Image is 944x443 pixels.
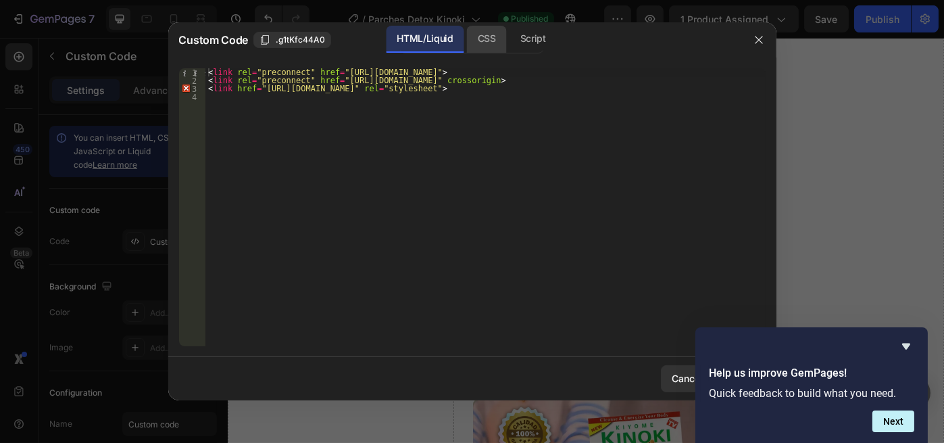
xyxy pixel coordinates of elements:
[179,93,205,101] div: 4
[278,384,534,398] p: Publish the page to see the content.
[709,387,914,400] p: Quick feedback to build what you need.
[661,365,715,392] button: Cancel
[672,371,703,386] div: Cancel
[324,337,487,348] div: 🔥 375 Vendidos - Solo 25 Unidades Disponibles🔥
[324,317,487,337] div: ¡SÍ, QUIERO MIS PARCHES DETOX!
[179,32,248,48] span: Custom Code
[467,26,507,53] div: CSS
[295,354,352,367] div: Custom Code
[709,338,914,432] div: Help us improve GemPages!
[276,34,325,46] span: .g1tKfc44A0
[253,32,331,48] button: .g1tKfc44A0
[872,411,914,432] button: Next question
[179,85,205,93] div: 3
[179,68,205,76] div: 1
[898,338,914,354] button: Hide survey
[179,76,205,85] div: 2
[709,365,914,381] h2: Help us improve GemPages!
[510,26,557,53] div: Script
[386,26,464,53] div: HTML/Liquid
